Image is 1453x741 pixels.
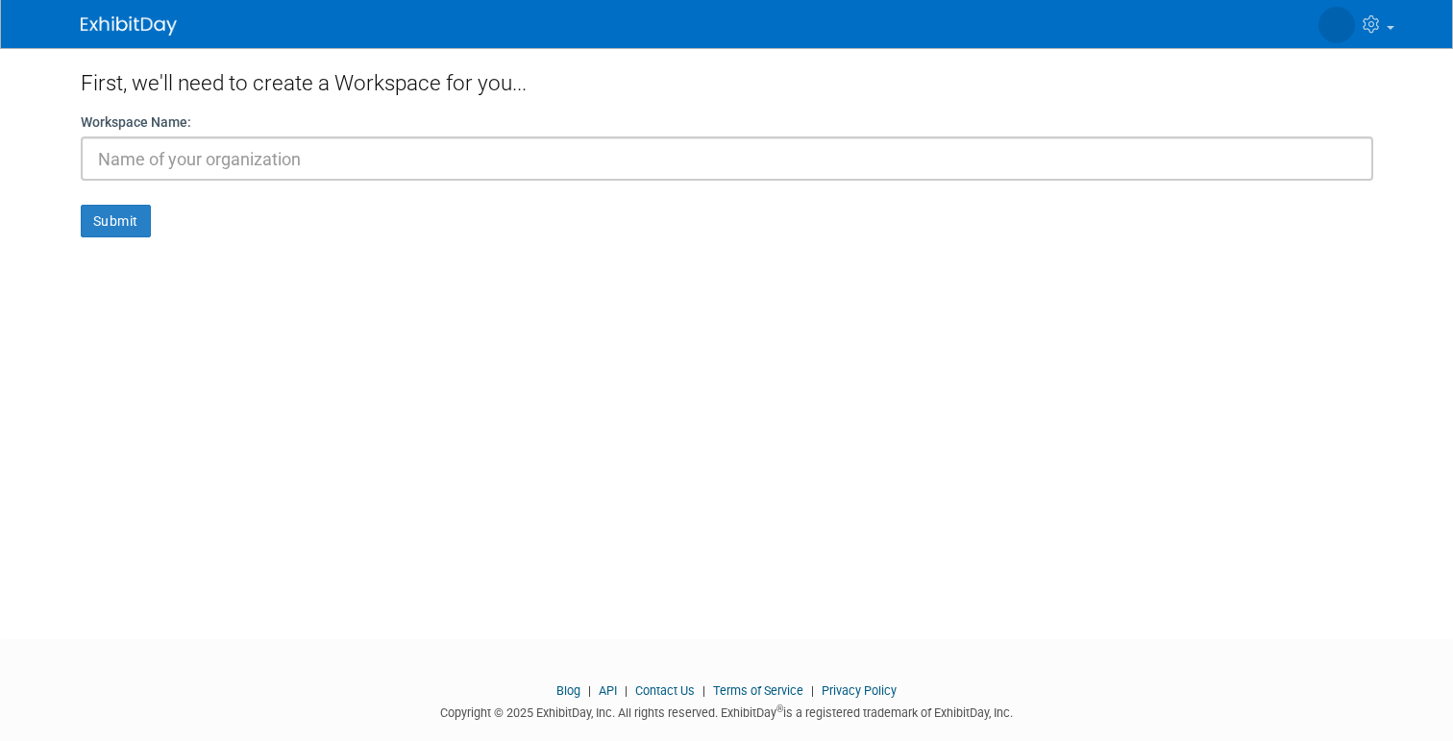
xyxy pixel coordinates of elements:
[556,683,580,698] a: Blog
[81,112,191,132] label: Workspace Name:
[81,136,1373,181] input: Name of your organization
[81,205,151,237] button: Submit
[713,683,803,698] a: Terms of Service
[620,683,632,698] span: |
[583,683,596,698] span: |
[776,704,783,714] sup: ®
[81,48,1373,112] div: First, we'll need to create a Workspace for you...
[81,16,177,36] img: ExhibitDay
[822,683,897,698] a: Privacy Policy
[599,683,617,698] a: API
[806,683,819,698] span: |
[635,683,695,698] a: Contact Us
[698,683,710,698] span: |
[1318,7,1355,43] img: Maggy Higareda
